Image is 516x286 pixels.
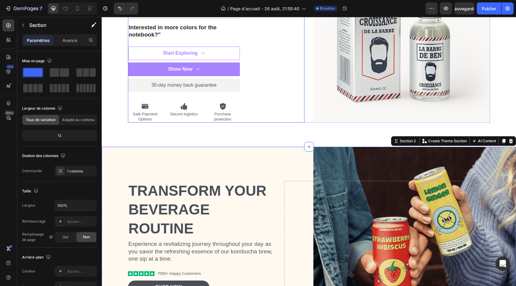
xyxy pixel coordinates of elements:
font: Page d'accueil - 26 août, 21:55:40 [230,6,299,11]
font: Largeur de colonne [22,106,55,111]
div: Drop element here [273,218,305,223]
p: Create Theme Section [326,121,365,127]
font: Rembourrage [22,219,46,223]
iframe: Zone de conception [102,17,516,286]
font: Paramètres [27,38,50,43]
font: Largeur [22,203,36,207]
font: Brouillon [320,6,335,11]
font: Oui [62,235,68,239]
font: Commande [22,169,42,173]
p: Experience a revitalizing journey throughout your day as you savor the refreshing essence of our ... [27,223,173,246]
font: 450 [7,65,13,69]
p: 7000+ Happy Customers [56,254,99,259]
h2: Transform Your Beverage Routine [26,164,173,222]
button: Publier [477,2,501,14]
font: 7 [40,5,42,11]
font: 1 colonne [67,169,83,173]
font: Adapté au contenu [62,117,94,122]
button: AI Content [369,121,396,128]
font: Ajouter... [67,219,82,224]
button: Shop Now [26,264,108,277]
p: Purchase protection [105,95,138,105]
font: Mise en page [22,59,45,63]
button: Sauvegarder [454,2,474,14]
font: Arrière-plan [22,255,43,259]
font: Taille [22,189,31,193]
font: Ajouter... [67,269,82,274]
font: Taux de variation [26,117,56,122]
font: 12 [58,133,61,138]
font: Bêta [6,111,13,115]
font: Avancé [62,38,77,43]
font: Section [29,22,46,28]
font: Couleur [22,269,36,273]
div: Section 2 [297,121,315,127]
div: Ouvrir Intercom Messenger [495,256,510,271]
div: Annuler/Rétablir [114,2,138,14]
button: 7 [2,2,45,14]
font: Gestion des colonnes [22,153,58,158]
font: Remplissage de page [22,232,44,242]
font: Sauvegarder [452,6,477,11]
input: Auto [55,200,97,211]
p: Section [29,21,79,29]
div: Shop Now [53,267,80,274]
font: Non [83,235,90,239]
font: / [228,6,229,11]
font: Publier [482,6,496,11]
